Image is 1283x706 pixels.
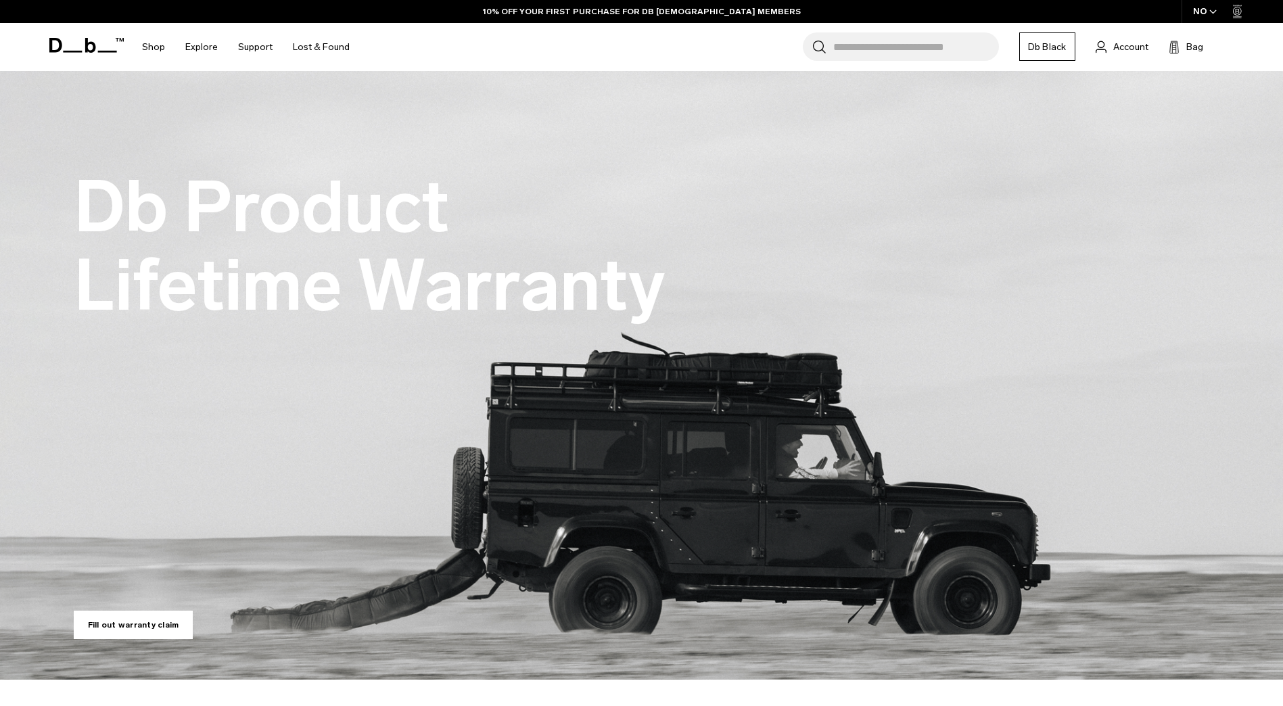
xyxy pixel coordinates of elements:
[1113,40,1148,54] span: Account
[1096,39,1148,55] a: Account
[74,168,682,325] h1: Db Product Lifetime Warranty
[1019,32,1075,61] a: Db Black
[142,23,165,71] a: Shop
[1169,39,1203,55] button: Bag
[238,23,273,71] a: Support
[185,23,218,71] a: Explore
[1186,40,1203,54] span: Bag
[132,23,360,71] nav: Main Navigation
[74,611,193,639] a: Fill out warranty claim
[483,5,801,18] a: 10% OFF YOUR FIRST PURCHASE FOR DB [DEMOGRAPHIC_DATA] MEMBERS
[293,23,350,71] a: Lost & Found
